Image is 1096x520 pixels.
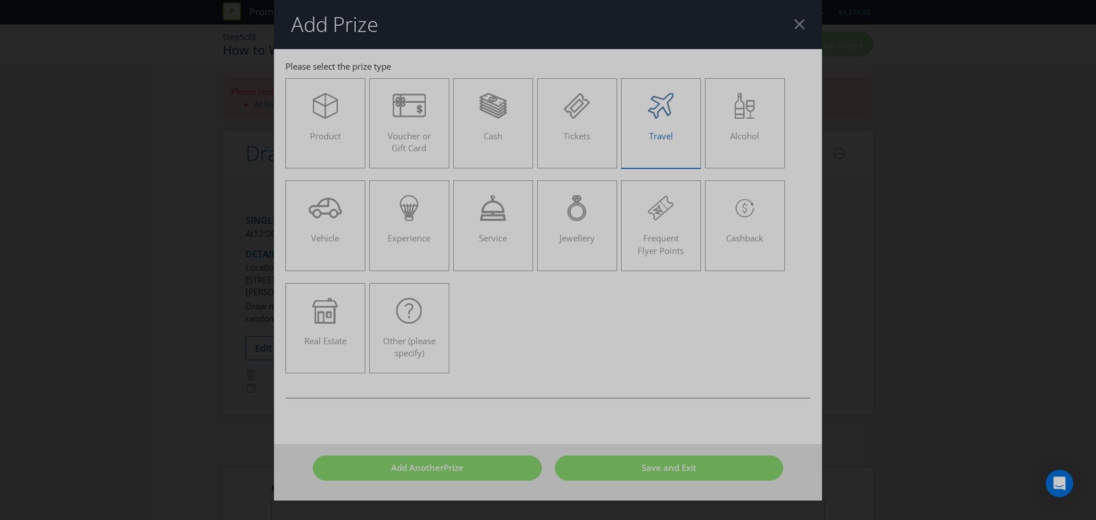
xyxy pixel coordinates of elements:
[310,130,341,142] span: Product
[383,335,436,358] span: Other (please specify)
[391,462,444,473] span: Add Another
[444,462,464,473] span: Prize
[304,335,346,346] span: Real Estate
[1046,470,1073,497] div: Open Intercom Messenger
[555,455,784,480] button: Save and Exit
[285,61,391,72] span: Please select the prize type
[313,455,542,480] button: Add AnotherPrize
[638,232,684,256] span: Frequent Flyer Points
[559,232,595,244] span: Jewellery
[291,13,378,36] h2: Add Prize
[311,232,339,244] span: Vehicle
[388,232,430,244] span: Experience
[726,232,763,244] span: Cashback
[642,462,696,473] span: Save and Exit
[483,130,502,142] span: Cash
[388,130,431,154] span: Voucher or Gift Card
[730,130,759,142] span: Alcohol
[479,232,507,244] span: Service
[563,130,590,142] span: Tickets
[649,130,673,142] span: Travel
